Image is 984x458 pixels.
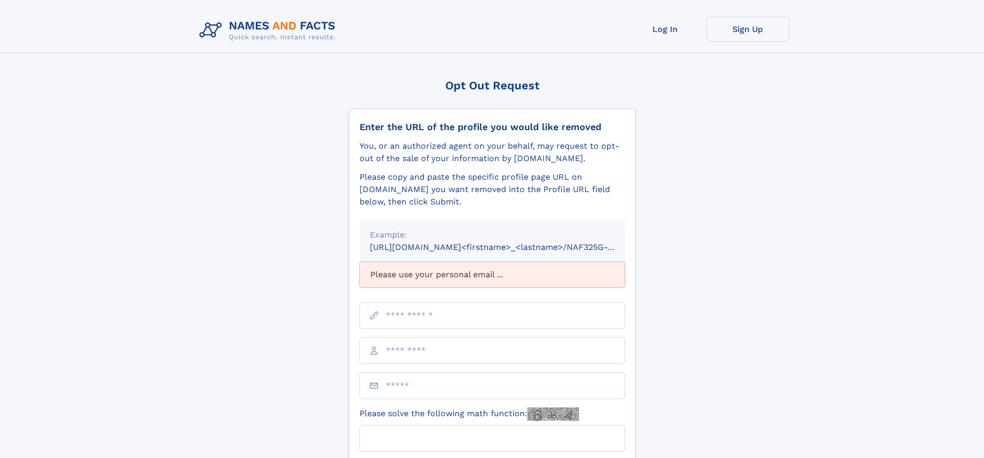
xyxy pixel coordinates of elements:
div: Please copy and paste the specific profile page URL on [DOMAIN_NAME] you want removed into the Pr... [360,171,625,208]
div: Opt Out Request [349,79,636,92]
img: Logo Names and Facts [195,17,344,44]
div: Enter the URL of the profile you would like removed [360,121,625,133]
label: Please solve the following math function: [360,407,579,421]
a: Log In [624,17,707,42]
div: Example: [370,229,615,241]
div: Please use your personal email ... [360,262,625,288]
div: You, or an authorized agent on your behalf, may request to opt-out of the sale of your informatio... [360,140,625,165]
small: [URL][DOMAIN_NAME]<firstname>_<lastname>/NAF325G-xxxxxxxx [370,242,645,252]
a: Sign Up [707,17,789,42]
